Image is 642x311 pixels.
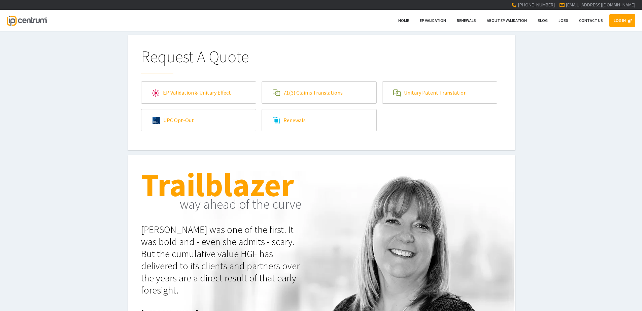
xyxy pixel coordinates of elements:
span: Renewals [457,18,476,23]
a: [EMAIL_ADDRESS][DOMAIN_NAME] [566,2,635,8]
a: 71(3) Claims Translations [262,82,376,103]
a: EP Validation [415,14,450,27]
span: Contact Us [579,18,603,23]
a: About EP Validation [482,14,531,27]
a: UPC Opt-Out [141,109,256,131]
span: About EP Validation [487,18,527,23]
h1: Request A Quote [141,48,501,73]
a: Blog [533,14,552,27]
a: Unitary Patent Translation [382,82,497,103]
a: IP Centrum [7,10,46,31]
span: EP Validation [420,18,446,23]
span: Blog [538,18,548,23]
span: Jobs [559,18,568,23]
a: Renewals [262,109,376,131]
a: Contact Us [575,14,607,27]
a: Renewals [452,14,480,27]
a: Jobs [554,14,573,27]
span: Home [398,18,409,23]
a: EP Validation & Unitary Effect [141,82,256,103]
a: Home [394,14,413,27]
img: upc.svg [153,117,160,124]
span: [PHONE_NUMBER] [518,2,555,8]
a: LOG IN [609,14,635,27]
